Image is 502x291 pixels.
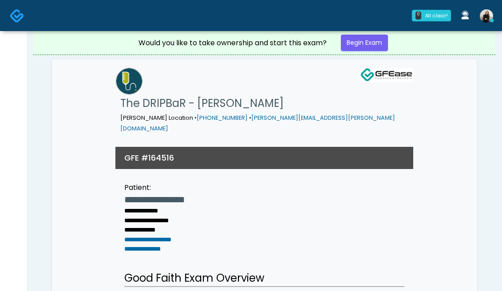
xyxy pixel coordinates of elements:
[124,182,185,193] div: Patient:
[425,12,447,20] div: All clear!
[249,114,251,122] span: •
[120,114,395,132] a: [PERSON_NAME][EMAIL_ADDRESS][PERSON_NAME][DOMAIN_NAME]
[197,114,248,122] a: [PHONE_NUMBER]
[120,114,395,132] small: [PERSON_NAME] Location
[138,38,327,48] div: Would you like to take ownership and start this exam?
[194,114,197,122] span: •
[116,68,142,94] img: The DRIPBaR - Keller
[415,12,421,20] div: 0
[120,94,413,112] h1: The DRIPBaR - [PERSON_NAME]
[124,270,404,287] h2: Good Faith Exam Overview
[10,8,24,23] img: Docovia
[341,35,388,51] a: Begin Exam
[360,68,413,82] img: GFEase Logo
[407,6,456,25] a: 0 All clear!
[480,9,493,23] img: Sydney Lundberg
[124,152,174,163] h3: GFE #164516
